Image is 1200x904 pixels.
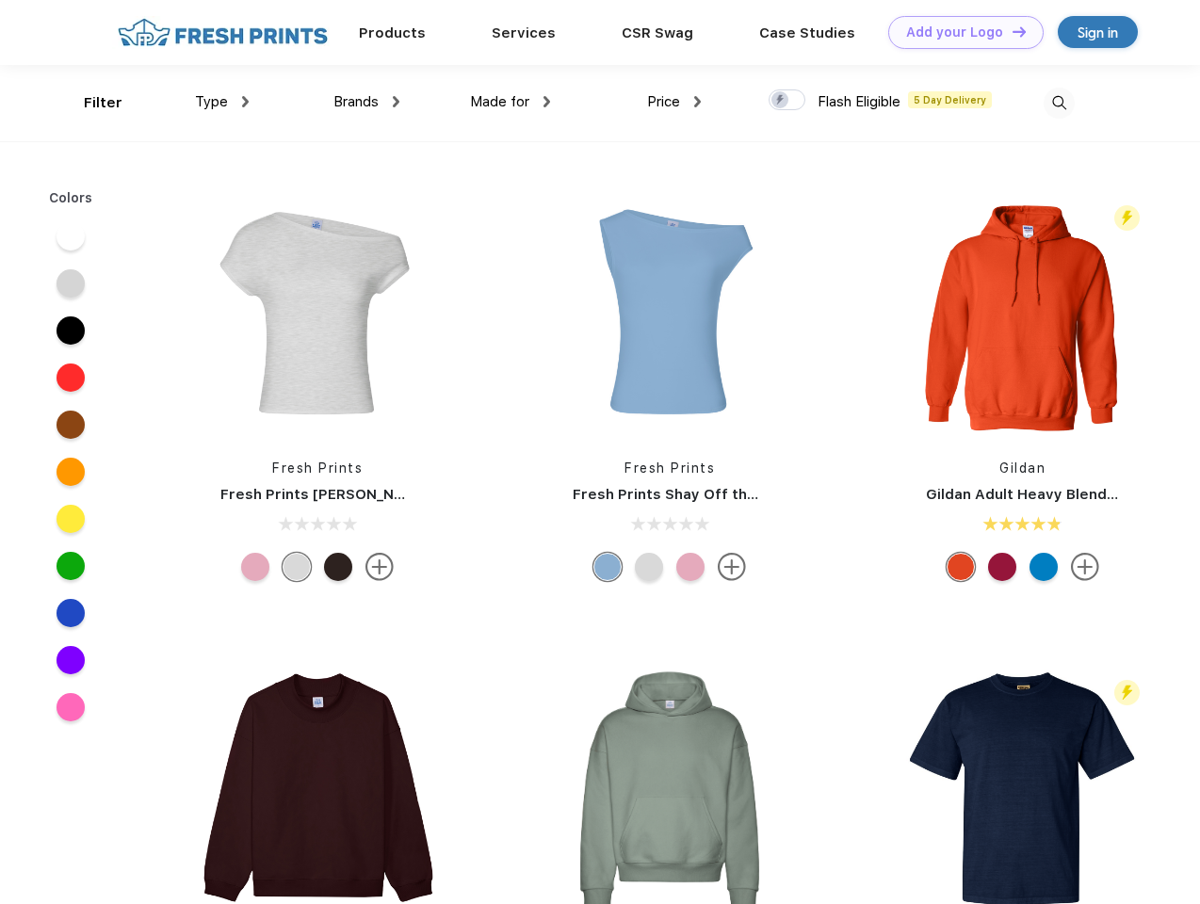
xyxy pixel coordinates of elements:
[1071,553,1099,581] img: more.svg
[1114,680,1140,705] img: flash_active_toggle.svg
[593,553,622,581] div: Light Blue
[908,91,992,108] span: 5 Day Delivery
[470,93,529,110] span: Made for
[573,486,863,503] a: Fresh Prints Shay Off the Shoulder Tank
[1058,16,1138,48] a: Sign in
[324,553,352,581] div: Brown
[333,93,379,110] span: Brands
[1078,22,1118,43] div: Sign in
[492,24,556,41] a: Services
[647,93,680,110] span: Price
[1114,205,1140,231] img: flash_active_toggle.svg
[622,24,693,41] a: CSR Swag
[35,188,107,208] div: Colors
[635,553,663,581] div: Ash Grey
[906,24,1003,40] div: Add your Logo
[1044,88,1075,119] img: desktop_search.svg
[676,553,705,581] div: Light Pink
[988,553,1016,581] div: Antiq Cherry Red
[999,460,1046,476] a: Gildan
[112,16,333,49] img: fo%20logo%202.webp
[544,189,795,440] img: func=resize&h=266
[359,24,426,41] a: Products
[718,553,746,581] img: more.svg
[283,553,311,581] div: Ash Grey
[694,96,701,107] img: dropdown.png
[624,460,715,476] a: Fresh Prints
[393,96,399,107] img: dropdown.png
[220,486,587,503] a: Fresh Prints [PERSON_NAME] Off the Shoulder Top
[195,93,228,110] span: Type
[192,189,443,440] img: func=resize&h=266
[1013,26,1026,37] img: DT
[818,93,900,110] span: Flash Eligible
[543,96,550,107] img: dropdown.png
[241,553,269,581] div: Light Pink
[84,92,122,114] div: Filter
[1030,553,1058,581] div: Sapphire
[242,96,249,107] img: dropdown.png
[898,189,1148,440] img: func=resize&h=266
[365,553,394,581] img: more.svg
[272,460,363,476] a: Fresh Prints
[947,553,975,581] div: Orange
